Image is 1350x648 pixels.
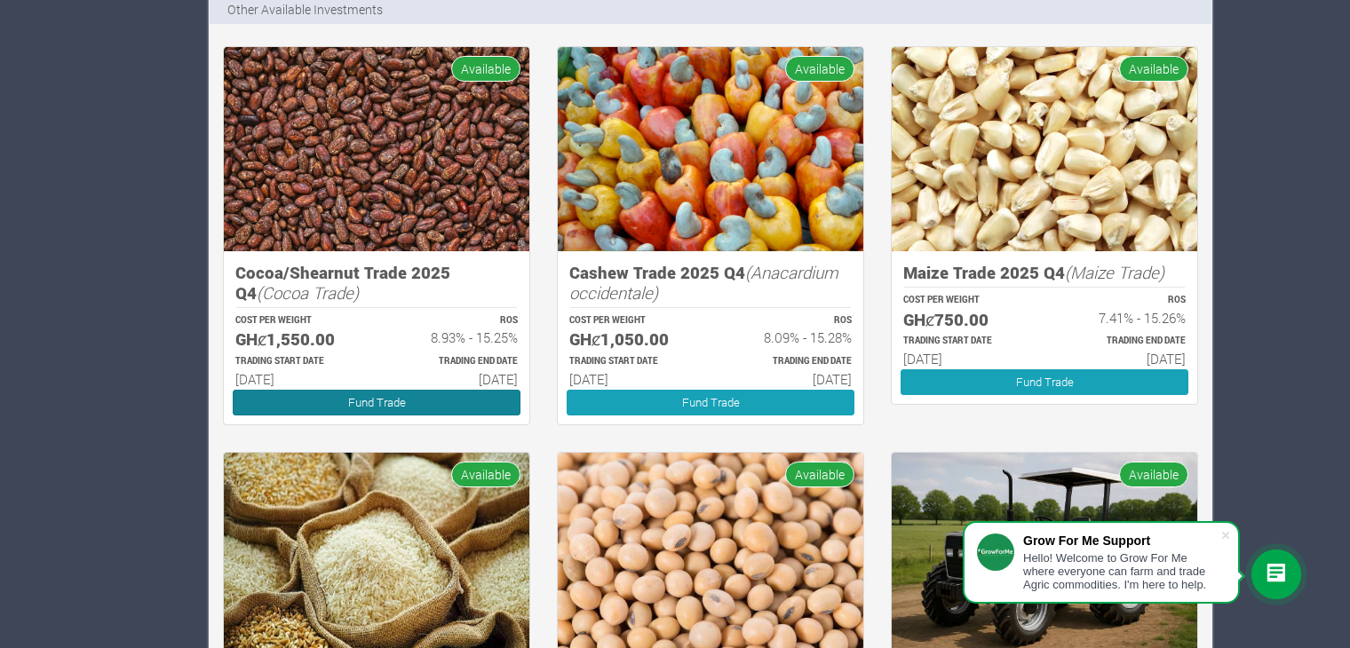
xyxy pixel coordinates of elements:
p: ROS [727,314,852,328]
img: growforme image [892,47,1197,252]
i: (Maize Trade) [1065,261,1164,283]
span: Available [785,56,854,82]
h6: [DATE] [903,351,1028,367]
p: ROS [393,314,518,328]
p: Estimated Trading End Date [1060,335,1186,348]
i: (Cocoa Trade) [257,281,359,304]
h6: 8.93% - 15.25% [393,329,518,345]
p: COST PER WEIGHT [235,314,361,328]
i: (Anacardium occidentale) [569,261,838,304]
h5: GHȼ1,550.00 [235,329,361,350]
p: Estimated Trading End Date [727,355,852,368]
a: Fund Trade [567,390,854,415]
a: Fund Trade [901,369,1188,395]
p: Estimated Trading Start Date [903,335,1028,348]
div: Grow For Me Support [1023,533,1220,548]
h6: [DATE] [727,371,852,387]
p: Estimated Trading Start Date [235,355,361,368]
span: Available [1119,462,1188,487]
span: Available [451,462,520,487]
h6: 8.09% - 15.28% [727,329,852,345]
h6: 7.41% - 15.26% [1060,310,1186,326]
p: Estimated Trading End Date [393,355,518,368]
h6: [DATE] [235,371,361,387]
p: COST PER WEIGHT [903,294,1028,307]
h6: [DATE] [393,371,518,387]
span: Available [451,56,520,82]
img: growforme image [558,47,863,252]
h5: Cashew Trade 2025 Q4 [569,263,852,303]
h5: GHȼ750.00 [903,310,1028,330]
div: Hello! Welcome to Grow For Me where everyone can farm and trade Agric commodities. I'm here to help. [1023,551,1220,591]
p: COST PER WEIGHT [569,314,695,328]
h6: [DATE] [569,371,695,387]
h5: GHȼ1,050.00 [569,329,695,350]
h5: Maize Trade 2025 Q4 [903,263,1186,283]
p: ROS [1060,294,1186,307]
p: Estimated Trading Start Date [569,355,695,368]
span: Available [785,462,854,487]
h6: [DATE] [1060,351,1186,367]
img: growforme image [224,47,529,252]
span: Available [1119,56,1188,82]
a: Fund Trade [233,390,520,415]
h5: Cocoa/Shearnut Trade 2025 Q4 [235,263,518,303]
